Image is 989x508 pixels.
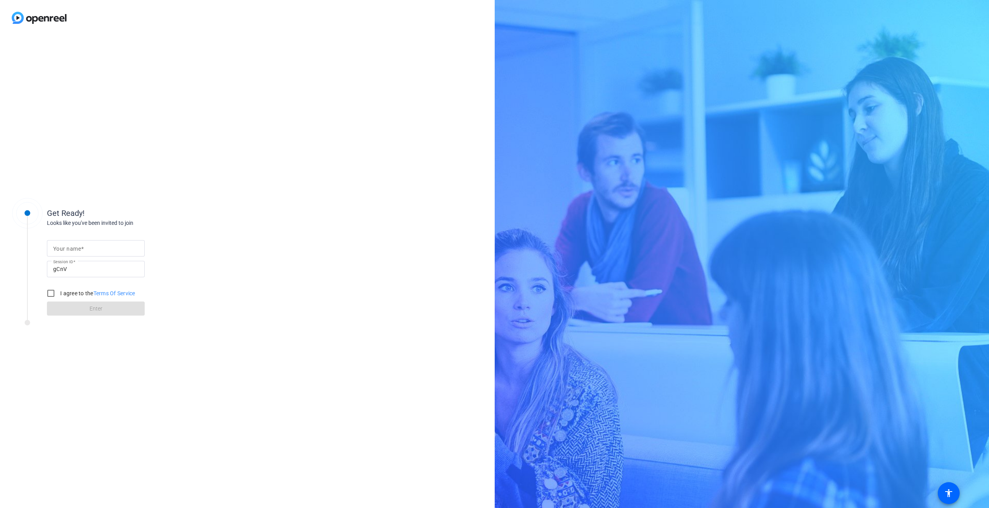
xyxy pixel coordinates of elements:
[53,246,81,252] mat-label: Your name
[944,488,953,498] mat-icon: accessibility
[93,290,135,296] a: Terms Of Service
[47,207,203,219] div: Get Ready!
[47,219,203,227] div: Looks like you've been invited to join
[59,289,135,297] label: I agree to the
[53,259,73,264] mat-label: Session ID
